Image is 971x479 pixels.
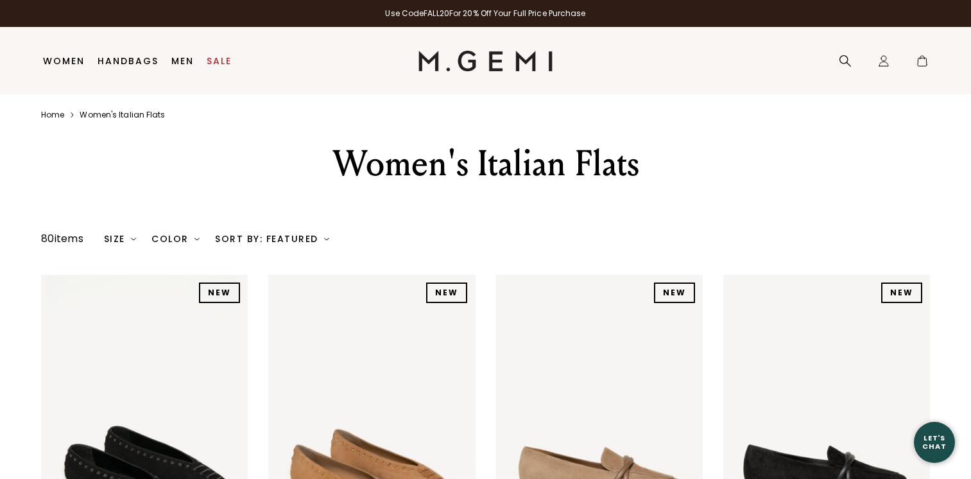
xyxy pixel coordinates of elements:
img: chevron-down.svg [194,236,200,241]
div: Color [151,234,200,244]
div: Sort By: Featured [215,234,329,244]
a: Women's italian flats [80,110,165,120]
a: Handbags [98,56,159,66]
a: Home [41,110,64,120]
a: Sale [207,56,232,66]
a: Women [43,56,85,66]
img: M.Gemi [418,51,553,71]
div: NEW [881,283,922,303]
img: chevron-down.svg [131,236,136,241]
div: NEW [426,283,467,303]
div: 80 items [41,231,83,247]
a: Men [171,56,194,66]
div: NEW [199,283,240,303]
img: chevron-down.svg [324,236,329,241]
div: Women's Italian Flats [263,141,709,187]
div: NEW [654,283,695,303]
strong: FALL20 [424,8,449,19]
div: Let's Chat [914,434,955,450]
div: Size [104,234,137,244]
